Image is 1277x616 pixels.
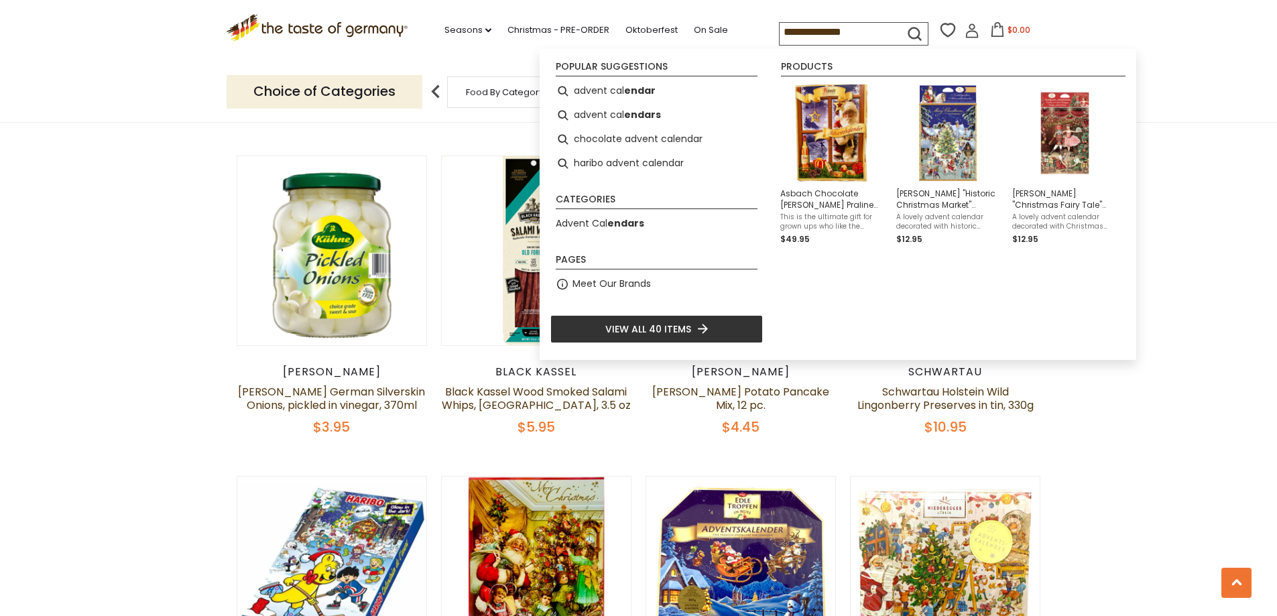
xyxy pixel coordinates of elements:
span: $12.95 [1012,233,1038,245]
span: A lovely advent calendar decorated with historic German Christmas Market design and filled with 2... [896,212,1001,231]
span: View all 40 items [605,322,691,336]
a: [PERSON_NAME] Potato Pancake Mix, 12 pc. [652,384,829,413]
span: $49.95 [780,233,810,245]
a: Seasons [444,23,491,38]
div: [PERSON_NAME] [237,365,428,379]
a: Food By Category [466,87,544,97]
li: haribo advent calendar [550,151,763,176]
div: Instant Search Results [540,49,1136,360]
span: This is the ultimate gift for grown ups who like the traditions of December: an advent calendar f... [780,212,886,231]
img: Kuehne German Silverskin Onions, pickled in vinegar, 370ml [237,156,427,346]
li: Meet Our Brands [550,272,763,296]
a: Schwartau Holstein Wild Lingonberry Preserves in tin, 330g [857,384,1034,413]
span: $4.45 [722,418,759,436]
a: Oktoberfest [625,23,678,38]
img: previous arrow [422,78,449,105]
a: Black Kassel Wood Smoked Salami Whips, [GEOGRAPHIC_DATA], 3.5 oz [442,384,631,413]
b: endar [624,83,656,99]
a: Advent Calendars [556,216,644,231]
li: Asbach Chocolate Brandy Praline Advent Calendar 9.1 oz [775,79,891,251]
button: $0.00 [982,22,1039,42]
li: Popular suggestions [556,62,757,76]
a: Heidel Christmas Fairy Tale Chocolate Advent Calendar[PERSON_NAME] "Christmas Fairy Tale" Chocola... [1012,84,1117,246]
li: Heidel "Christmas Fairy Tale" Chocolate Advent Calendar, 2.6 oz [1007,79,1123,251]
span: A lovely advent calendar decorated with Christmas nutcracker design and filled with 24 delicious ... [1012,212,1117,231]
span: $5.95 [518,418,555,436]
li: Heidel "Historic Christmas Market" Chocolate Advent Calendar, 2.6 oz [891,79,1007,251]
span: $0.00 [1008,24,1030,36]
li: Products [781,62,1126,76]
li: Categories [556,194,757,209]
a: Asbach Chocolate [PERSON_NAME] Praline Advent Calendar 9.1 ozThis is the ultimate gift for grown ... [780,84,886,246]
a: On Sale [694,23,728,38]
img: Heidel Christmas Fairy Tale Chocolate Advent Calendar [1016,84,1113,182]
span: $12.95 [896,233,922,245]
p: Choice of Categories [227,75,422,108]
div: Black Kassel [441,365,632,379]
li: advent calendars [550,103,763,127]
li: advent calendar [550,79,763,103]
li: chocolate advent calendar [550,127,763,151]
span: $3.95 [313,418,350,436]
div: [PERSON_NAME] [646,365,837,379]
a: [PERSON_NAME] German Silverskin Onions, pickled in vinegar, 370ml [238,384,425,413]
b: endars [607,217,644,230]
b: endars [624,107,661,123]
span: $10.95 [924,418,967,436]
div: Schwartau [850,365,1041,379]
span: [PERSON_NAME] "Historic Christmas Market" Chocolate Advent Calendar, 2.6 oz [896,188,1001,210]
a: Meet Our Brands [572,276,651,292]
span: [PERSON_NAME] "Christmas Fairy Tale" Chocolate Advent Calendar, 2.6 oz [1012,188,1117,210]
a: [PERSON_NAME] "Historic Christmas Market" Chocolate Advent Calendar, 2.6 ozA lovely advent calend... [896,84,1001,246]
li: View all 40 items [550,315,763,343]
li: Advent Calendars [550,212,763,236]
a: Christmas - PRE-ORDER [507,23,609,38]
li: Pages [556,255,757,269]
span: Asbach Chocolate [PERSON_NAME] Praline Advent Calendar 9.1 oz [780,188,886,210]
img: Black Kassel Wood Smoked Salami Whips, Old Forest, 3.5 oz [442,156,631,346]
